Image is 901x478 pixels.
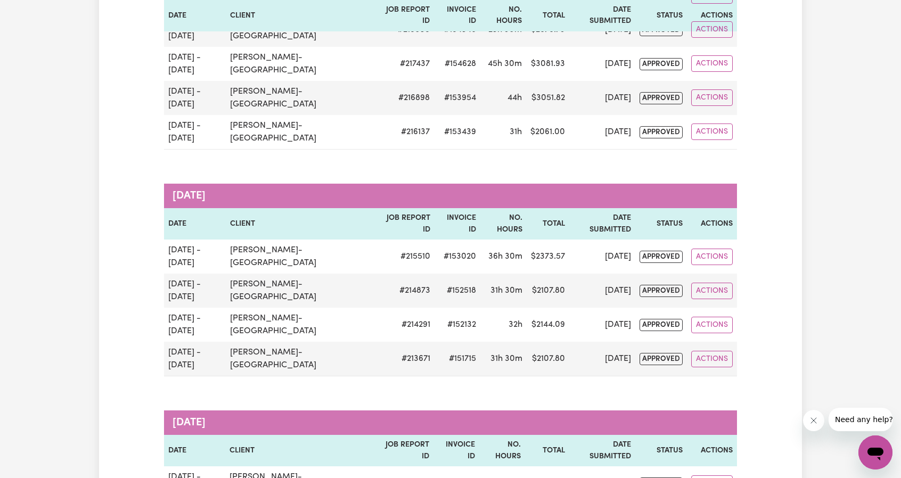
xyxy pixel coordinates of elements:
span: 45 hours 30 minutes [488,60,522,68]
span: 31 hours [510,128,522,136]
th: Date [164,435,225,466]
span: approved [640,58,683,70]
td: $ 2107.80 [527,274,569,308]
th: No. Hours [479,435,526,466]
span: 36 hours 30 minutes [488,252,522,261]
span: approved [640,251,683,263]
iframe: Button to launch messaging window [858,435,892,469]
td: [PERSON_NAME]-[GEOGRAPHIC_DATA] [226,342,378,376]
th: Invoice ID [435,208,480,240]
td: [DATE] [569,115,635,150]
th: Actions [687,208,737,240]
td: [PERSON_NAME]-[GEOGRAPHIC_DATA] [226,115,377,150]
td: $ 2061.00 [526,115,569,150]
td: #151715 [435,342,480,376]
button: Actions [691,55,733,72]
span: approved [640,319,683,331]
button: Actions [691,21,733,38]
td: # 213671 [378,342,435,376]
td: # 215510 [378,240,435,274]
th: Date Submitted [569,435,635,466]
th: Actions [687,435,737,466]
span: approved [640,126,683,138]
span: 31 hours 30 minutes [490,355,522,363]
button: Actions [691,89,733,106]
td: [DATE] [569,240,635,274]
iframe: Message from company [829,408,892,431]
th: Total [527,208,569,240]
span: 44 hours [507,94,522,102]
iframe: Close message [803,410,824,431]
button: Actions [691,317,733,333]
td: $ 2107.80 [527,342,569,376]
button: Actions [691,123,733,140]
th: Total [525,435,569,466]
th: Date [164,208,226,240]
td: [DATE] [569,47,635,81]
td: # 216898 [377,81,434,115]
button: Actions [691,249,733,265]
td: $ 2373.57 [527,240,569,274]
td: [PERSON_NAME]-[GEOGRAPHIC_DATA] [226,81,377,115]
td: $ 2144.09 [527,308,569,342]
td: [DATE] [569,81,635,115]
td: [DATE] [569,274,635,308]
td: $ 3051.82 [526,81,569,115]
th: Status [635,208,687,240]
th: Invoice ID [433,435,479,466]
th: Job Report ID [376,435,433,466]
th: Client [226,208,378,240]
span: Need any help? [6,7,64,16]
th: Date Submitted [569,208,635,240]
td: #153439 [434,115,480,150]
caption: [DATE] [164,410,737,435]
th: No. Hours [480,208,527,240]
th: Client [225,435,376,466]
td: # 216137 [377,115,434,150]
td: # 217437 [377,47,434,81]
td: [PERSON_NAME]-[GEOGRAPHIC_DATA] [226,308,378,342]
td: # 214291 [378,308,435,342]
span: approved [640,285,683,297]
td: $ 3081.93 [526,47,569,81]
td: #153954 [434,81,480,115]
td: #152518 [435,274,480,308]
td: [DATE] [569,308,635,342]
td: [PERSON_NAME]-[GEOGRAPHIC_DATA] [226,240,378,274]
button: Actions [691,283,733,299]
td: [DATE] - [DATE] [164,115,226,150]
td: #154628 [434,47,480,81]
span: approved [640,353,683,365]
button: Actions [691,351,733,367]
span: 31 hours 30 minutes [490,286,522,295]
th: Job Report ID [378,208,435,240]
span: 32 hours [509,320,522,329]
td: [DATE] [569,342,635,376]
td: [DATE] - [DATE] [164,342,226,376]
td: [DATE] - [DATE] [164,308,226,342]
td: #153020 [435,240,480,274]
span: 29 hours 30 minutes [488,26,522,34]
th: Status [635,435,687,466]
td: [PERSON_NAME]-[GEOGRAPHIC_DATA] [226,47,377,81]
span: approved [640,92,683,104]
td: [DATE] - [DATE] [164,240,226,274]
td: #152132 [435,308,480,342]
td: [DATE] - [DATE] [164,47,226,81]
caption: [DATE] [164,184,737,208]
td: # 214873 [378,274,435,308]
td: [DATE] - [DATE] [164,81,226,115]
td: [DATE] - [DATE] [164,274,226,308]
td: [PERSON_NAME]-[GEOGRAPHIC_DATA] [226,274,378,308]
